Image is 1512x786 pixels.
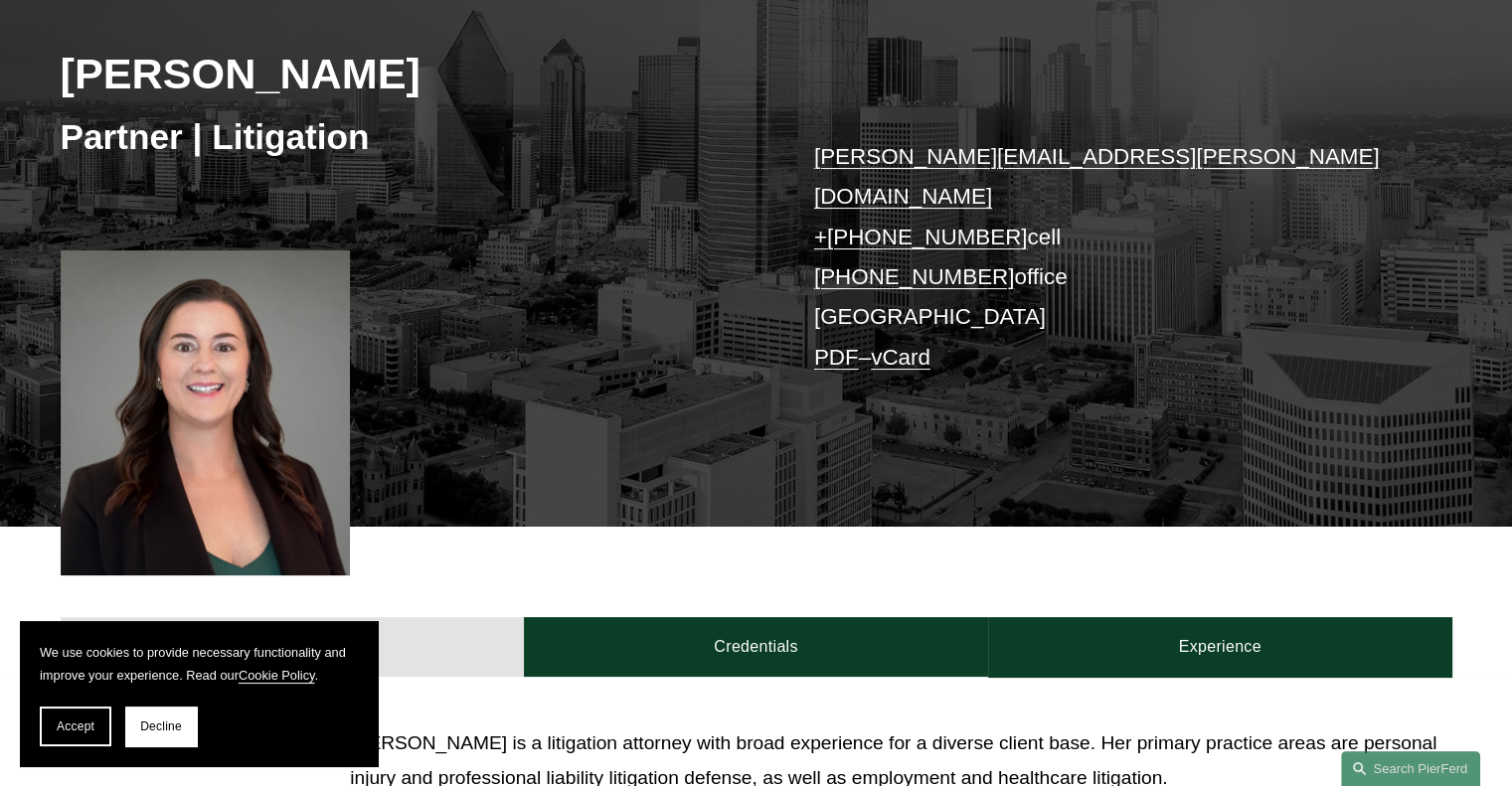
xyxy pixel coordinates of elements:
[814,137,1394,378] p: cell office [GEOGRAPHIC_DATA] –
[40,707,111,746] button: Accept
[140,719,182,733] span: Decline
[827,225,1028,249] a: [PHONE_NUMBER]
[239,668,315,683] a: Cookie Policy
[61,617,525,677] a: About
[524,617,988,677] a: Credentials
[20,621,378,766] section: Cookie banner
[814,144,1380,209] a: [PERSON_NAME][EMAIL_ADDRESS][PERSON_NAME][DOMAIN_NAME]
[61,48,756,99] h2: [PERSON_NAME]
[871,345,930,370] a: vCard
[1341,751,1480,786] a: Search this site
[814,264,1015,289] a: [PHONE_NUMBER]
[814,225,827,249] a: +
[57,719,94,733] span: Accept
[125,707,197,746] button: Decline
[40,641,358,687] p: We use cookies to provide necessary functionality and improve your experience. Read our .
[814,345,859,370] a: PDF
[988,617,1452,677] a: Experience
[61,115,756,159] h3: Partner | Litigation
